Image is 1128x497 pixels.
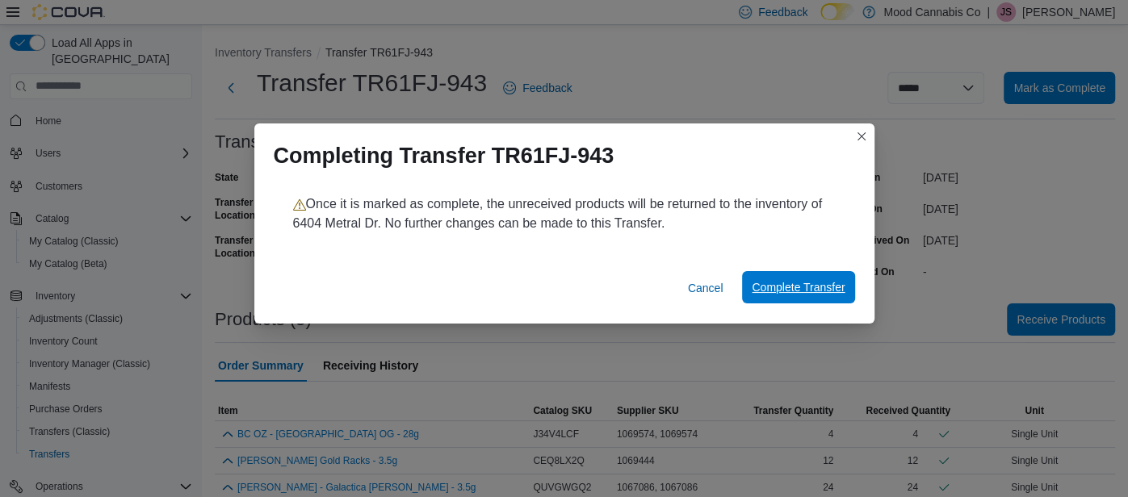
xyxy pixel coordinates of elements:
span: Cancel [688,280,723,296]
h1: Completing Transfer TR61FJ-943 [274,143,614,169]
button: Closes this modal window [852,127,871,146]
span: Complete Transfer [752,279,845,295]
p: Once it is marked as complete, the unreceived products will be returned to the inventory of 6404 ... [293,194,836,233]
button: Complete Transfer [742,271,854,303]
button: Cancel [681,272,730,304]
